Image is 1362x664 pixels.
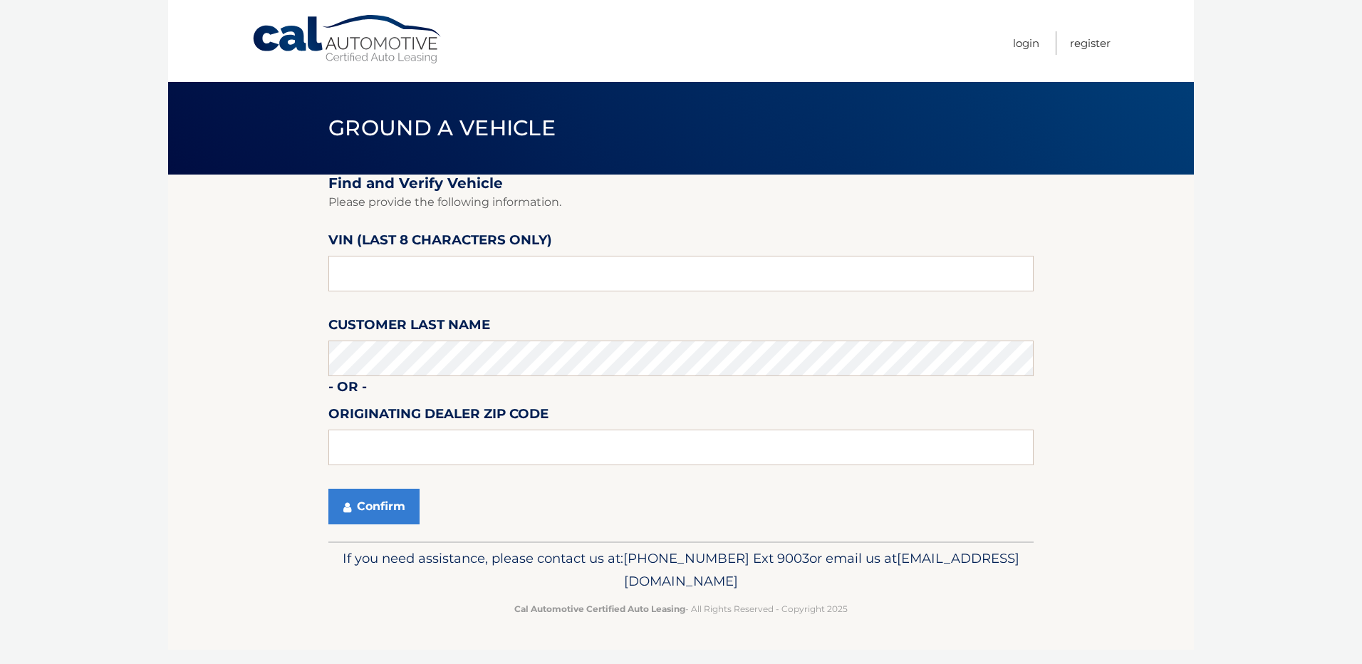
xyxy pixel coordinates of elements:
strong: Cal Automotive Certified Auto Leasing [514,603,685,614]
button: Confirm [328,489,420,524]
p: - All Rights Reserved - Copyright 2025 [338,601,1024,616]
label: - or - [328,376,367,403]
label: Customer Last Name [328,314,490,341]
label: Originating Dealer Zip Code [328,403,549,430]
h2: Find and Verify Vehicle [328,175,1034,192]
a: Register [1070,31,1111,55]
a: Login [1013,31,1039,55]
span: Ground a Vehicle [328,115,556,141]
label: VIN (last 8 characters only) [328,229,552,256]
p: If you need assistance, please contact us at: or email us at [338,547,1024,593]
span: [PHONE_NUMBER] Ext 9003 [623,550,809,566]
p: Please provide the following information. [328,192,1034,212]
a: Cal Automotive [251,14,444,65]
